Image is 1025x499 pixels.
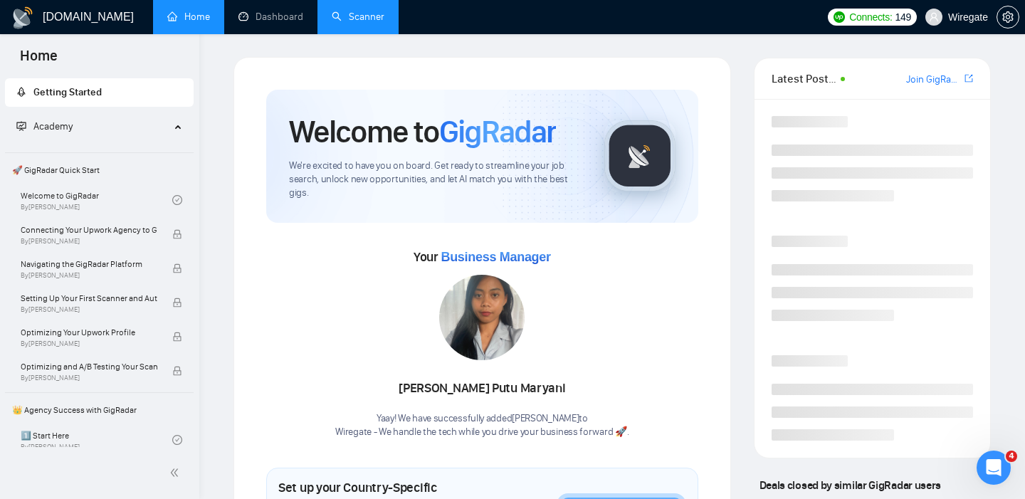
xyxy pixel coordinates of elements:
[33,120,73,132] span: Academy
[16,87,26,97] span: rocket
[172,366,182,376] span: lock
[172,195,182,205] span: check-circle
[21,184,172,216] a: Welcome to GigRadarBy[PERSON_NAME]
[997,6,1019,28] button: setting
[772,70,836,88] span: Latest Posts from the GigRadar Community
[849,9,892,25] span: Connects:
[172,229,182,239] span: lock
[33,86,102,98] span: Getting Started
[977,451,1011,485] iframe: Intercom live chat
[997,11,1019,23] span: setting
[21,237,157,246] span: By [PERSON_NAME]
[604,120,676,191] img: gigradar-logo.png
[439,275,525,360] img: 1705910460506-WhatsApp%20Image%202024-01-22%20at%2015.55.56.jpeg
[21,424,172,456] a: 1️⃣ Start HereBy[PERSON_NAME]
[997,11,1019,23] a: setting
[11,6,34,29] img: logo
[21,305,157,314] span: By [PERSON_NAME]
[238,11,303,23] a: dashboardDashboard
[167,11,210,23] a: homeHome
[289,112,556,151] h1: Welcome to
[21,271,157,280] span: By [PERSON_NAME]
[335,412,629,439] div: Yaay! We have successfully added [PERSON_NAME] to
[169,466,184,480] span: double-left
[5,78,194,107] li: Getting Started
[172,332,182,342] span: lock
[335,426,629,439] p: Wiregate - We handle the tech while you drive your business forward 🚀 .
[21,325,157,340] span: Optimizing Your Upwork Profile
[6,156,192,184] span: 🚀 GigRadar Quick Start
[834,11,845,23] img: upwork-logo.png
[9,46,69,75] span: Home
[21,257,157,271] span: Navigating the GigRadar Platform
[441,250,550,264] span: Business Manager
[172,263,182,273] span: lock
[439,112,556,151] span: GigRadar
[414,249,551,265] span: Your
[6,396,192,424] span: 👑 Agency Success with GigRadar
[335,377,629,401] div: [PERSON_NAME] Putu Maryani
[895,9,911,25] span: 149
[16,121,26,131] span: fund-projection-screen
[21,340,157,348] span: By [PERSON_NAME]
[1006,451,1017,462] span: 4
[172,298,182,308] span: lock
[754,473,947,498] span: Deals closed by similar GigRadar users
[21,359,157,374] span: Optimizing and A/B Testing Your Scanner for Better Results
[929,12,939,22] span: user
[332,11,384,23] a: searchScanner
[21,291,157,305] span: Setting Up Your First Scanner and Auto-Bidder
[289,159,582,200] span: We're excited to have you on board. Get ready to streamline your job search, unlock new opportuni...
[172,435,182,445] span: check-circle
[16,120,73,132] span: Academy
[21,374,157,382] span: By [PERSON_NAME]
[21,223,157,237] span: Connecting Your Upwork Agency to GigRadar
[964,73,973,84] span: export
[906,72,962,88] a: Join GigRadar Slack Community
[964,72,973,85] a: export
